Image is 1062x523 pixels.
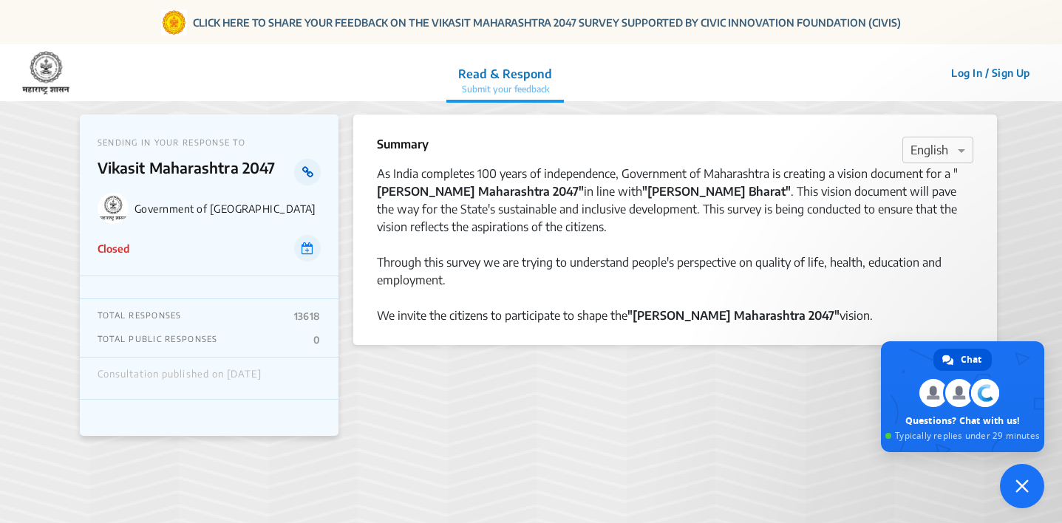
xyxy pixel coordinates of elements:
[193,15,901,30] a: CLICK HERE TO SHARE YOUR FEEDBACK ON THE VIKASIT MAHARASHTRA 2047 SURVEY SUPPORTED BY CIVIC INNOV...
[98,159,295,185] p: Vikasit Maharashtra 2047
[98,310,182,322] p: TOTAL RESPONSES
[22,51,69,95] img: 7907nfqetxyivg6ubhai9kg9bhzr
[458,83,552,96] p: Submit your feedback
[1000,464,1044,508] a: Close chat
[458,65,552,83] p: Read & Respond
[98,241,129,256] p: Closed
[161,10,187,35] img: Gom Logo
[942,61,1040,84] button: Log In / Sign Up
[98,193,129,224] img: Government of Maharashtra logo
[377,253,973,289] div: Through this survey we are trying to understand people's perspective on quality of life, health, ...
[933,349,992,371] a: Chat
[98,334,218,346] p: TOTAL PUBLIC RESPONSES
[377,307,973,324] div: We invite the citizens to participate to shape the vision.
[961,349,981,371] span: Chat
[642,184,791,199] strong: "[PERSON_NAME] Bharat"
[294,310,321,322] p: 13618
[313,334,320,346] p: 0
[627,308,840,323] strong: "[PERSON_NAME] Maharashtra 2047"
[98,369,262,388] div: Consultation published on [DATE]
[377,165,973,236] div: As India completes 100 years of independence, Government of Maharashtra is creating a vision docu...
[135,202,321,215] p: Government of [GEOGRAPHIC_DATA]
[98,137,321,147] p: SENDING IN YOUR RESPONSE TO
[377,184,584,199] strong: [PERSON_NAME] Maharashtra 2047"
[377,135,429,153] p: Summary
